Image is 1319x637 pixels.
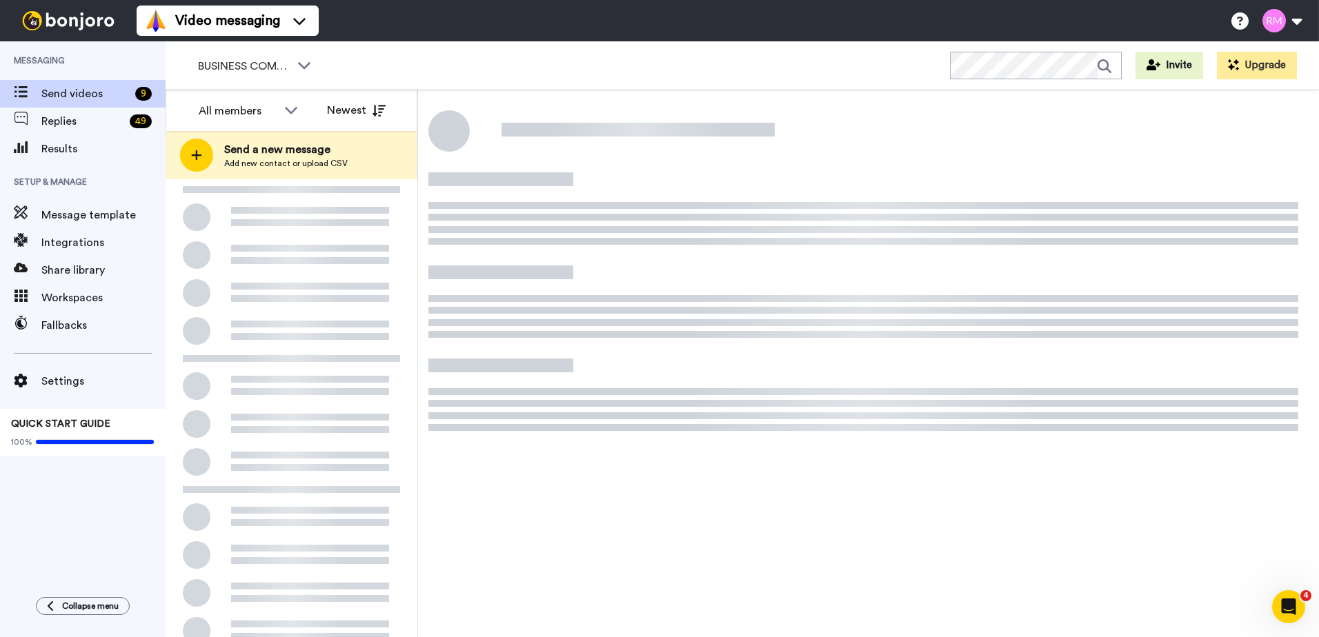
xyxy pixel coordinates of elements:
[41,290,166,306] span: Workspaces
[41,141,166,157] span: Results
[1272,590,1305,623] iframe: Intercom live chat
[36,597,130,615] button: Collapse menu
[224,158,348,169] span: Add new contact or upload CSV
[130,114,152,128] div: 49
[1135,52,1203,79] button: Invite
[199,103,277,119] div: All members
[1300,590,1311,601] span: 4
[41,207,166,223] span: Message template
[135,87,152,101] div: 9
[1217,52,1297,79] button: Upgrade
[17,11,120,30] img: bj-logo-header-white.svg
[145,10,167,32] img: vm-color.svg
[41,113,124,130] span: Replies
[175,11,280,30] span: Video messaging
[198,58,290,74] span: BUSINESS COMMAND CENTER
[41,373,166,390] span: Settings
[62,600,119,611] span: Collapse menu
[41,85,130,102] span: Send videos
[41,317,166,334] span: Fallbacks
[317,97,396,124] button: Newest
[41,262,166,279] span: Share library
[224,141,348,158] span: Send a new message
[41,234,166,251] span: Integrations
[11,419,110,429] span: QUICK START GUIDE
[11,436,32,447] span: 100%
